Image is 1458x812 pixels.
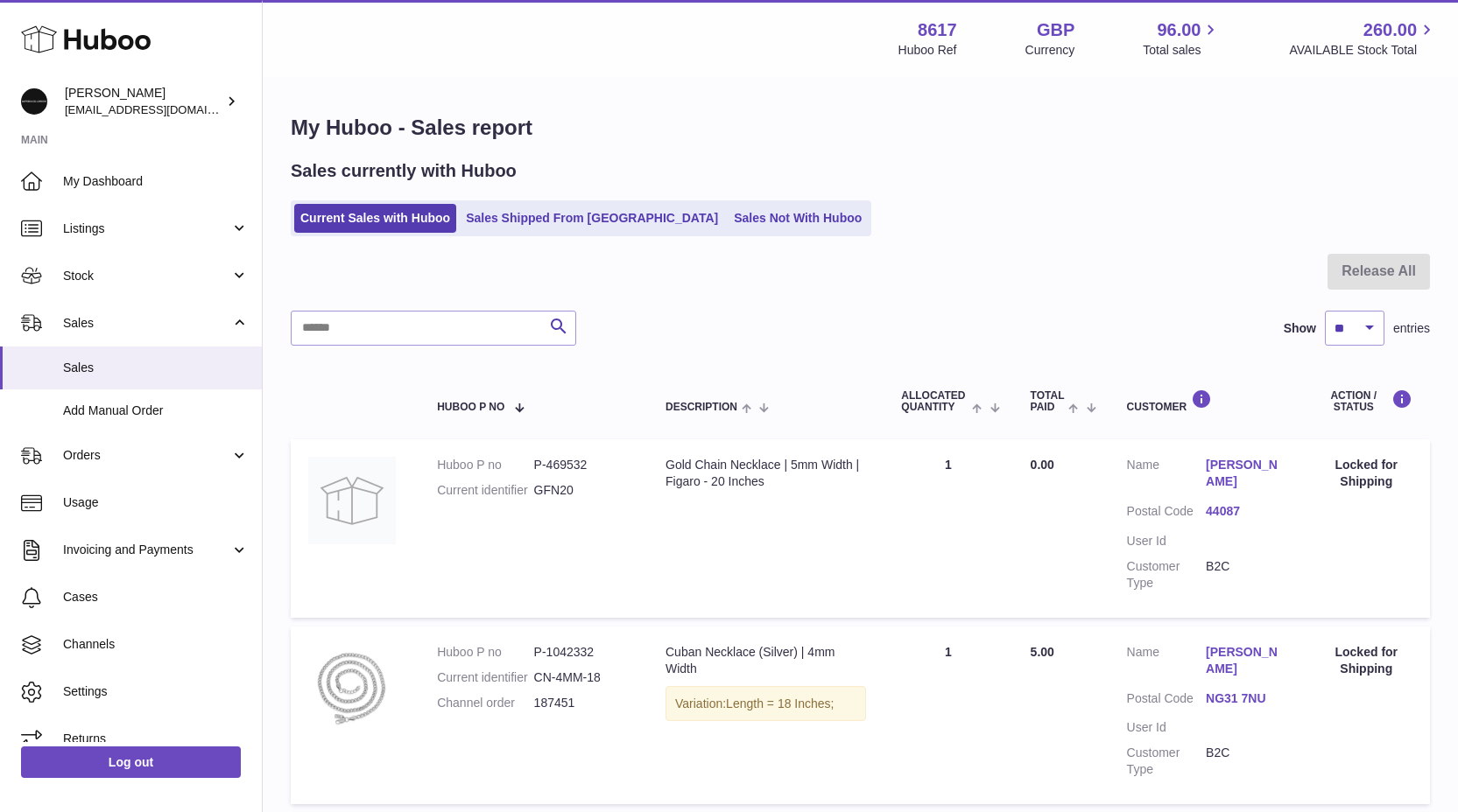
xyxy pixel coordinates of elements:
[901,390,968,413] span: ALLOCATED Quantity
[1289,18,1437,59] a: 260.00 AVAILABLE Stock Total
[534,457,630,473] dd: P-469532
[437,669,533,686] dt: Current identifier
[666,644,866,677] div: Cuban Necklace (Silver) | 4mm Width
[63,494,249,511] span: Usage
[666,686,866,722] div: Variation:
[1289,42,1437,59] span: AVAILABLE Stock Total
[63,173,249,190] span: My Dashboard
[1127,644,1206,682] dt: Name
[308,457,396,544] img: no-photo.jpg
[63,683,249,700] span: Settings
[1284,320,1316,337] label: Show
[437,482,533,499] dt: Current identifier
[1206,745,1285,778] dd: B2C
[534,482,630,499] dd: GFN20
[1143,18,1221,59] a: 96.00 Total sales
[534,669,630,686] dd: CN-4MM-18
[1206,558,1285,591] dd: B2C
[1127,389,1285,413] div: Customer
[1127,558,1206,591] dt: Customer Type
[884,439,1012,617] td: 1
[1031,645,1054,659] span: 5.00
[1143,42,1221,59] span: Total sales
[291,159,517,183] h2: Sales currently with Huboo
[666,457,866,490] div: Gold Chain Necklace | 5mm Width | Figaro - 20 Inches
[437,457,533,473] dt: Huboo P no
[1157,18,1201,42] span: 96.00
[898,42,957,59] div: Huboo Ref
[1363,18,1417,42] span: 260.00
[1031,458,1054,472] span: 0.00
[63,542,230,558] span: Invoicing and Payments
[666,402,737,413] span: Description
[65,102,257,116] span: [EMAIL_ADDRESS][DOMAIN_NAME]
[63,315,230,332] span: Sales
[1321,389,1412,413] div: Action / Status
[884,626,1012,804] td: 1
[918,18,957,42] strong: 8617
[308,644,396,731] img: 86171750594153.jpg
[1127,533,1206,549] dt: User Id
[1393,320,1430,337] span: entries
[1127,503,1206,524] dt: Postal Code
[63,731,249,747] span: Returns
[728,204,868,233] a: Sales Not With Huboo
[534,695,630,711] dd: 187451
[1206,457,1285,490] a: [PERSON_NAME]
[1031,390,1065,413] span: Total paid
[21,746,241,778] a: Log out
[437,402,504,413] span: Huboo P no
[1037,18,1074,42] strong: GBP
[63,220,230,237] span: Listings
[63,447,230,464] span: Orders
[63,360,249,376] span: Sales
[1206,690,1285,707] a: NG31 7NU
[726,696,834,710] span: Length = 18 Inches;
[1321,457,1412,490] div: Locked for Shipping
[65,85,222,118] div: [PERSON_NAME]
[437,695,533,711] dt: Channel order
[1127,719,1206,736] dt: User Id
[460,204,724,233] a: Sales Shipped From [GEOGRAPHIC_DATA]
[294,204,456,233] a: Current Sales with Huboo
[21,88,47,115] img: hello@alfredco.com
[1127,457,1206,494] dt: Name
[1321,644,1412,677] div: Locked for Shipping
[1206,644,1285,677] a: [PERSON_NAME]
[534,644,630,661] dd: P-1042332
[1025,42,1075,59] div: Currency
[63,268,230,284] span: Stock
[1127,745,1206,778] dt: Customer Type
[1127,690,1206,711] dt: Postal Code
[63,402,249,419] span: Add Manual Order
[437,644,533,661] dt: Huboo P no
[1206,503,1285,520] a: 44087
[63,636,249,653] span: Channels
[291,114,1430,142] h1: My Huboo - Sales report
[63,589,249,605] span: Cases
